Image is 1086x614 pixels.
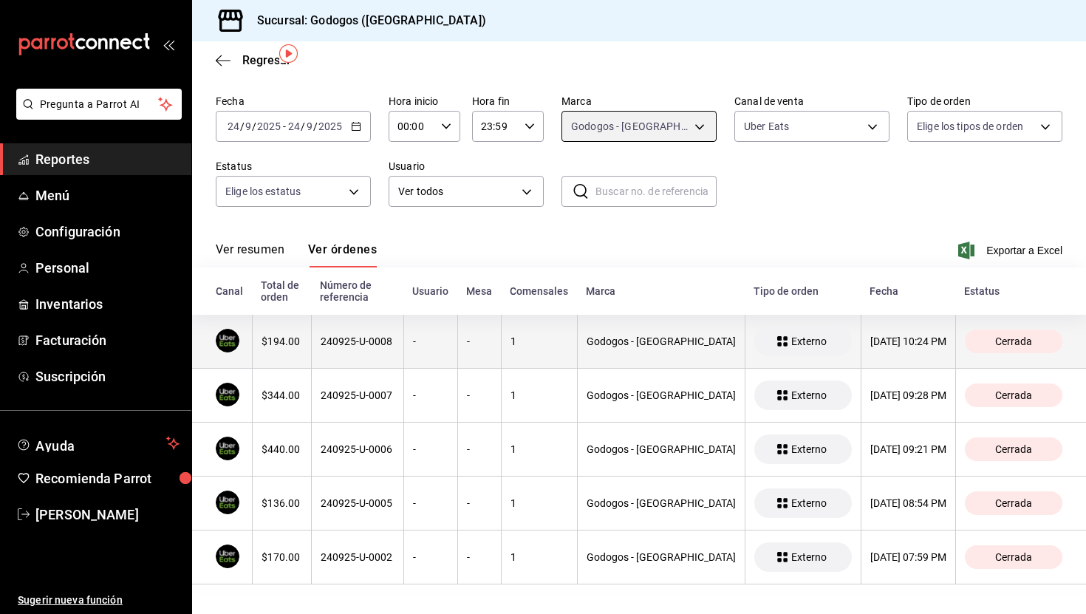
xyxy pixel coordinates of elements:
[587,335,736,347] div: Godogos - [GEOGRAPHIC_DATA]
[595,177,717,206] input: Buscar no. de referencia
[467,443,492,455] div: -
[785,335,833,347] span: Externo
[216,285,243,297] div: Canal
[240,120,245,132] span: /
[227,120,240,132] input: --
[754,285,852,297] div: Tipo de orden
[785,551,833,563] span: Externo
[389,161,544,171] label: Usuario
[321,389,395,401] div: 240925-U-0007
[321,335,395,347] div: 240925-U-0008
[785,497,833,509] span: Externo
[961,242,1062,259] button: Exportar a Excel
[287,120,301,132] input: --
[279,44,298,63] img: Tooltip marker
[510,389,568,401] div: 1
[389,96,460,106] label: Hora inicio
[510,551,568,563] div: 1
[301,120,305,132] span: /
[510,443,568,455] div: 1
[413,335,448,347] div: -
[586,285,736,297] div: Marca
[242,53,291,67] span: Regresar
[35,330,180,350] span: Facturación
[35,185,180,205] span: Menú
[989,497,1038,509] span: Cerrada
[306,120,313,132] input: --
[870,551,946,563] div: [DATE] 07:59 PM
[321,497,395,509] div: 240925-U-0005
[467,335,492,347] div: -
[245,120,252,132] input: --
[35,366,180,386] span: Suscripción
[870,443,946,455] div: [DATE] 09:21 PM
[35,294,180,314] span: Inventarios
[413,551,448,563] div: -
[35,505,180,525] span: [PERSON_NAME]
[245,12,486,30] h3: Sucursal: Godogos ([GEOGRAPHIC_DATA])
[587,389,736,401] div: Godogos - [GEOGRAPHIC_DATA]
[587,443,736,455] div: Godogos - [GEOGRAPHIC_DATA]
[35,434,160,452] span: Ayuda
[870,285,946,297] div: Fecha
[917,119,1023,134] span: Elige los tipos de orden
[35,468,180,488] span: Recomienda Parrot
[907,96,1062,106] label: Tipo de orden
[510,497,568,509] div: 1
[571,119,689,134] span: Godogos - [GEOGRAPHIC_DATA]
[262,443,302,455] div: $440.00
[964,285,1062,297] div: Estatus
[870,389,946,401] div: [DATE] 09:28 PM
[18,593,180,608] span: Sugerir nueva función
[467,497,492,509] div: -
[35,149,180,169] span: Reportes
[216,53,291,67] button: Regresar
[261,279,302,303] div: Total de orden
[216,242,284,267] button: Ver resumen
[398,184,516,199] span: Ver todos
[225,184,301,199] span: Elige los estatus
[321,443,395,455] div: 240925-U-0006
[510,335,568,347] div: 1
[412,285,448,297] div: Usuario
[561,96,717,106] label: Marca
[870,335,946,347] div: [DATE] 10:24 PM
[321,551,395,563] div: 240925-U-0002
[313,120,318,132] span: /
[413,443,448,455] div: -
[989,389,1038,401] span: Cerrada
[466,285,492,297] div: Mesa
[989,443,1038,455] span: Cerrada
[35,222,180,242] span: Configuración
[870,497,946,509] div: [DATE] 08:54 PM
[40,97,159,112] span: Pregunta a Parrot AI
[262,335,302,347] div: $194.00
[216,161,371,171] label: Estatus
[262,497,302,509] div: $136.00
[10,107,182,123] a: Pregunta a Parrot AI
[785,443,833,455] span: Externo
[734,96,889,106] label: Canal de venta
[785,389,833,401] span: Externo
[16,89,182,120] button: Pregunta a Parrot AI
[467,551,492,563] div: -
[413,497,448,509] div: -
[472,96,544,106] label: Hora fin
[587,497,736,509] div: Godogos - [GEOGRAPHIC_DATA]
[262,389,302,401] div: $344.00
[163,38,174,50] button: open_drawer_menu
[413,389,448,401] div: -
[252,120,256,132] span: /
[320,279,395,303] div: Número de referencia
[216,242,377,267] div: navigation tabs
[467,389,492,401] div: -
[587,551,736,563] div: Godogos - [GEOGRAPHIC_DATA]
[308,242,377,267] button: Ver órdenes
[318,120,343,132] input: ----
[283,120,286,132] span: -
[262,551,302,563] div: $170.00
[744,119,789,134] span: Uber Eats
[216,96,371,106] label: Fecha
